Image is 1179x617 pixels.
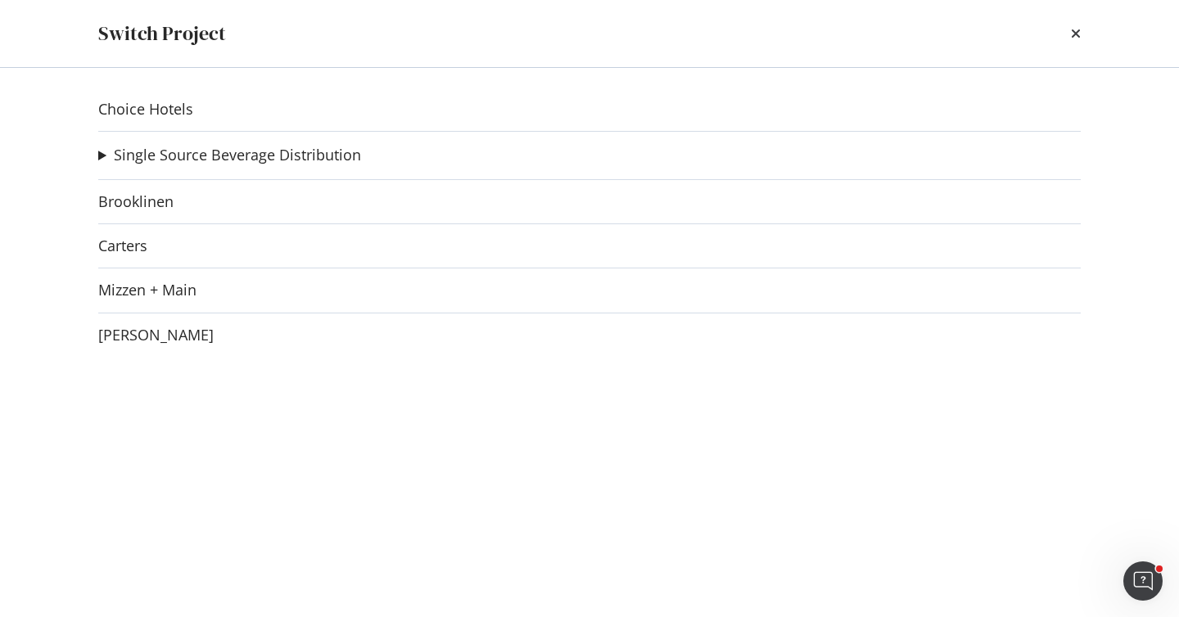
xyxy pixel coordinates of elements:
[98,20,226,47] div: Switch Project
[98,281,196,299] a: Mizzen + Main
[114,146,361,164] a: Single Source Beverage Distribution
[98,145,361,166] summary: Single Source Beverage Distribution
[1071,20,1081,47] div: times
[98,193,174,210] a: Brooklinen
[98,101,193,118] a: Choice Hotels
[98,237,147,254] a: Carters
[98,327,214,344] a: [PERSON_NAME]
[1123,561,1163,601] iframe: Intercom live chat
